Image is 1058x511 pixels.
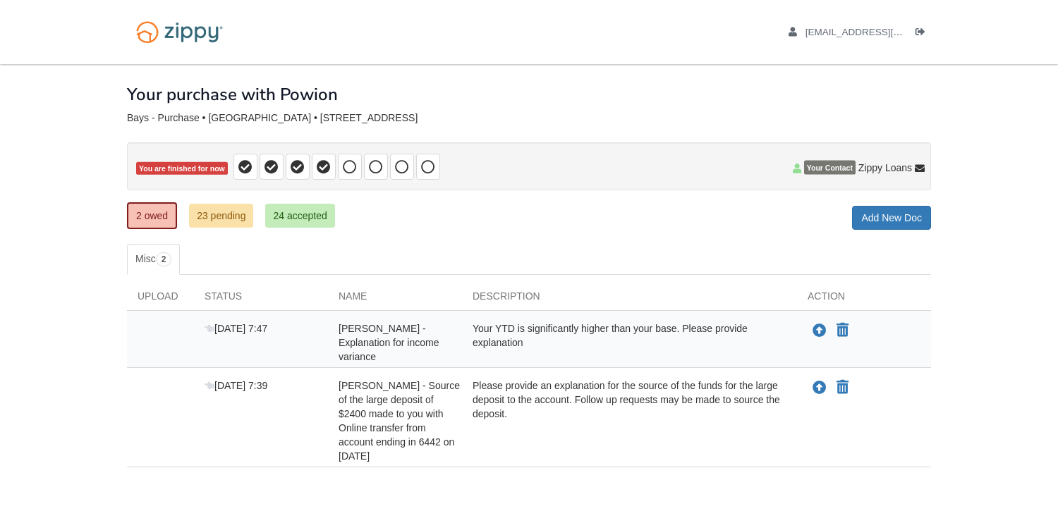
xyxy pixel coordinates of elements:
a: 2 owed [127,202,177,229]
button: Upload Amanda Bays - Explanation for income variance [811,321,828,340]
div: Upload [127,289,194,310]
div: Description [462,289,797,310]
span: [PERSON_NAME] - Explanation for income variance [339,323,439,362]
span: [DATE] 7:47 [205,323,267,334]
button: Declare Amanda Bays - Explanation for income variance not applicable [835,322,850,339]
div: Name [328,289,462,310]
div: Please provide an explanation for the source of the funds for the large deposit to the account. F... [462,378,797,463]
h1: Your purchase with Powion [127,85,338,104]
a: Add New Doc [852,206,931,230]
a: 24 accepted [265,204,334,228]
span: Zippy Loans [858,161,912,175]
div: Action [797,289,931,310]
a: Misc [127,244,180,275]
div: Your YTD is significantly higher than your base. Please provide explanation [462,321,797,364]
button: Declare Amanda Bays - Source of the large deposit of $2400 made to you with Online transfer from ... [835,379,850,396]
span: [PERSON_NAME] - Source of the large deposit of $2400 made to you with Online transfer from accoun... [339,380,460,462]
span: [DATE] 7:39 [205,380,267,391]
span: Your Contact [804,161,856,175]
div: Status [194,289,328,310]
button: Upload Amanda Bays - Source of the large deposit of $2400 made to you with Online transfer from a... [811,378,828,397]
span: 2 [156,252,172,266]
span: You are finished for now [136,162,228,176]
a: 23 pending [189,204,253,228]
div: Bays - Purchase • [GEOGRAPHIC_DATA] • [STREET_ADDRESS] [127,112,931,124]
a: edit profile [789,27,967,41]
span: mbays19@gmail.com [805,27,967,37]
a: Log out [916,27,931,41]
img: Logo [127,14,232,50]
